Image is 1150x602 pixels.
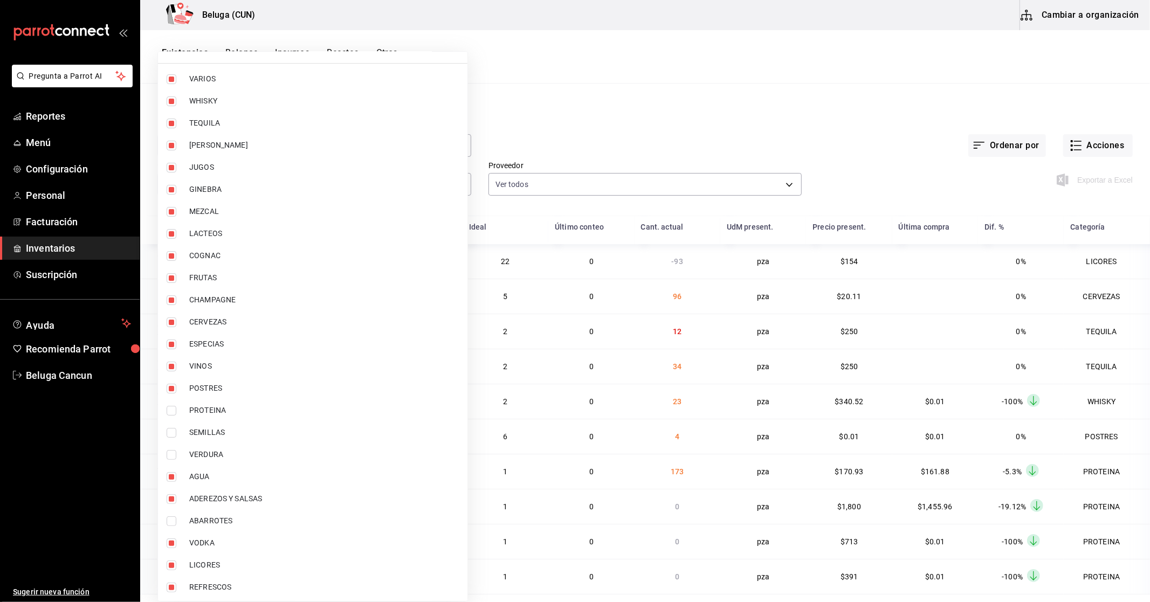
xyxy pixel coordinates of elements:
[189,272,459,283] span: FRUTAS
[189,162,459,173] span: JUGOS
[189,73,459,85] span: VARIOS
[189,559,459,571] span: LICORES
[189,228,459,239] span: LACTEOS
[189,206,459,217] span: MEZCAL
[189,493,459,504] span: ADEREZOS Y SALSAS
[189,471,459,482] span: AGUA
[189,338,459,350] span: ESPECIAS
[189,405,459,416] span: PROTEINA
[189,294,459,306] span: CHAMPAGNE
[189,537,459,549] span: VODKA
[189,427,459,438] span: SEMILLAS
[189,184,459,195] span: GINEBRA
[189,316,459,328] span: CERVEZAS
[189,449,459,460] span: VERDURA
[189,582,459,593] span: REFRESCOS
[189,361,459,372] span: VINOS
[189,250,459,261] span: COGNAC
[189,140,459,151] span: [PERSON_NAME]
[189,383,459,394] span: POSTRES
[189,515,459,527] span: ABARROTES
[189,117,459,129] span: TEQUILA
[189,95,459,107] span: WHISKY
